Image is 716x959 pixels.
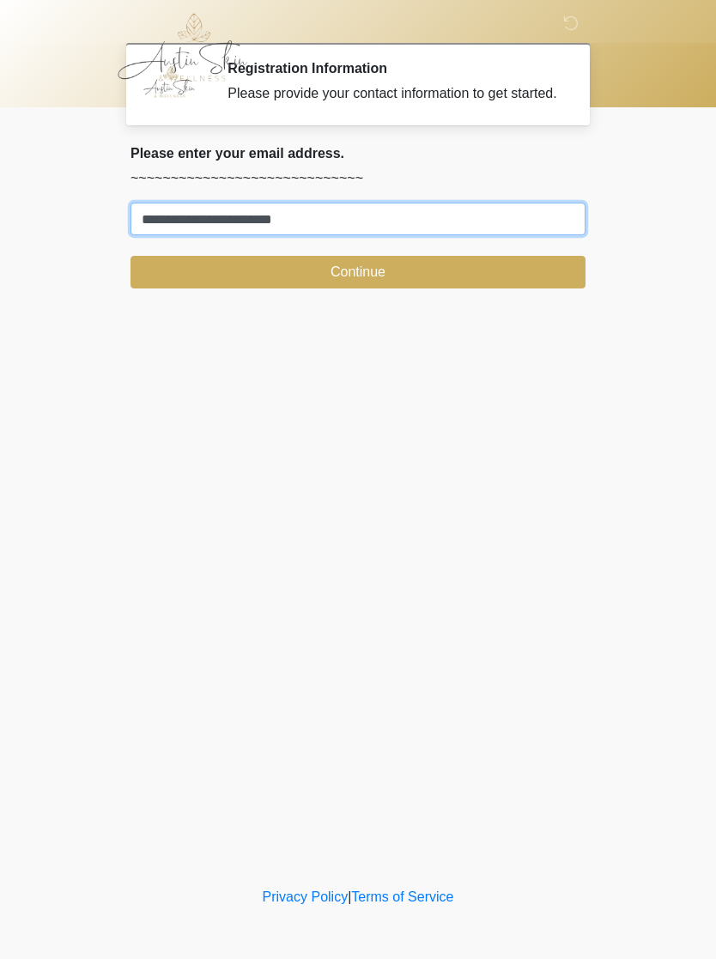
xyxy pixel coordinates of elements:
[263,889,349,904] a: Privacy Policy
[351,889,453,904] a: Terms of Service
[113,13,265,82] img: Austin Skin & Wellness Logo
[130,145,586,161] h2: Please enter your email address.
[348,889,351,904] a: |
[130,256,586,288] button: Continue
[130,168,586,189] p: ~~~~~~~~~~~~~~~~~~~~~~~~~~~~~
